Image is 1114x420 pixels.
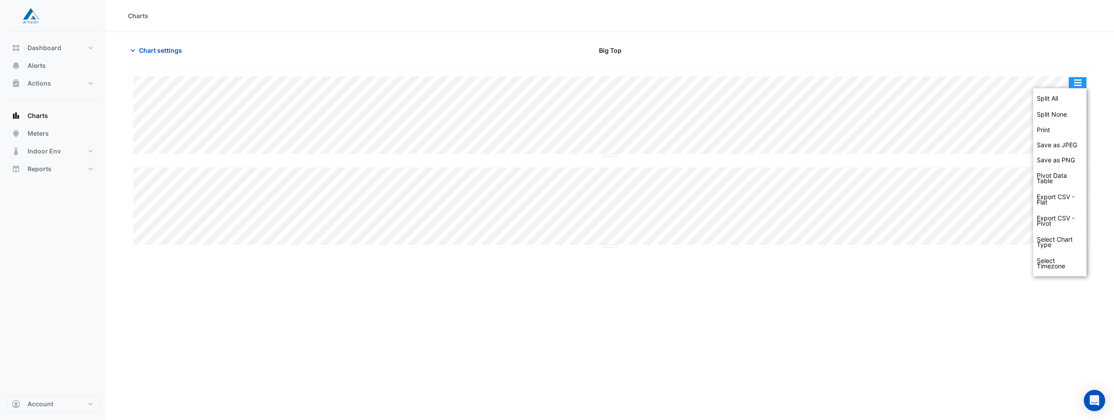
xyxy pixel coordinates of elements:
[28,43,61,52] span: Dashboard
[28,400,53,408] span: Account
[28,111,48,120] span: Charts
[1084,390,1105,411] div: Open Intercom Messenger
[28,165,52,173] span: Reports
[7,75,99,92] button: Actions
[7,395,99,413] button: Account
[11,7,51,25] img: Company Logo
[12,79,20,88] app-icon: Actions
[1033,106,1086,122] div: All data series combined on a single larger chart
[1033,232,1086,253] div: Select Chart Type
[12,147,20,156] app-icon: Indoor Env
[7,142,99,160] button: Indoor Env
[12,43,20,52] app-icon: Dashboard
[7,160,99,178] button: Reports
[1033,137,1086,153] div: Save as JPEG
[128,11,148,20] div: Charts
[28,79,51,88] span: Actions
[599,46,622,55] span: Big Top
[139,46,182,55] span: Chart settings
[1033,122,1086,137] div: Print
[7,107,99,125] button: Charts
[12,129,20,138] app-icon: Meters
[1033,153,1086,168] div: Save as PNG
[7,125,99,142] button: Meters
[28,61,46,70] span: Alerts
[7,57,99,75] button: Alerts
[28,129,49,138] span: Meters
[1033,210,1086,232] div: Export CSV - Pivot
[28,147,61,156] span: Indoor Env
[1069,77,1086,88] button: More Options
[1033,253,1086,274] div: Select Timezone
[1033,90,1086,106] div: Each data series displayed its own chart, except alerts which are shown on top of non binary data...
[7,39,99,57] button: Dashboard
[12,61,20,70] app-icon: Alerts
[1033,189,1086,210] div: Export CSV - Flat
[1033,168,1086,189] div: Pivot Data Table
[12,165,20,173] app-icon: Reports
[128,43,188,58] button: Chart settings
[12,111,20,120] app-icon: Charts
